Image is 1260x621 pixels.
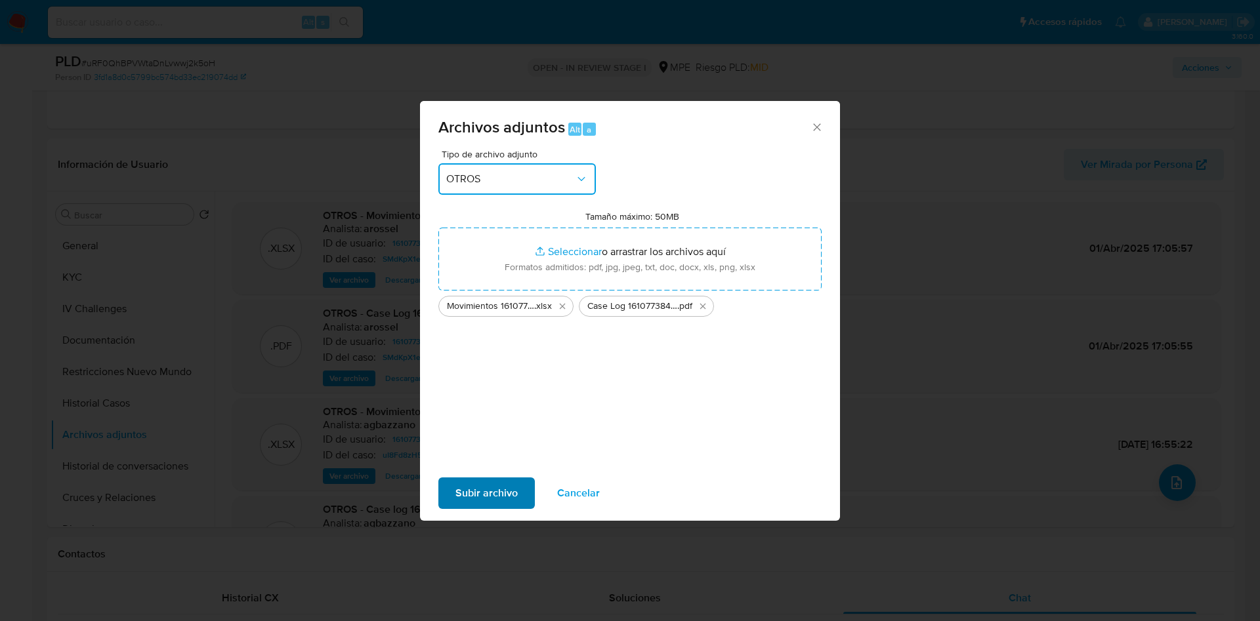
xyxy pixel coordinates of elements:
span: .xlsx [534,300,552,313]
ul: Archivos seleccionados [438,290,822,317]
span: Tipo de archivo adjunto [442,150,599,159]
button: Cancelar [540,477,617,509]
button: Eliminar Case Log 1610773840 - 19_09_2025.pdf [695,298,711,314]
button: Eliminar Movimientos 1610773840 - 19_09_2025.xlsx [555,298,570,314]
span: Case Log 1610773840 - 19_09_2025 [587,300,677,313]
span: .pdf [677,300,692,313]
button: Cerrar [810,121,822,132]
button: Subir archivo [438,477,535,509]
span: Movimientos 1610773840 - 19_09_2025 [447,300,534,313]
span: Cancelar [557,479,600,508]
span: Archivos adjuntos [438,115,565,138]
span: Alt [570,123,580,136]
span: a [587,123,591,136]
span: Subir archivo [455,479,518,508]
button: OTROS [438,163,596,195]
label: Tamaño máximo: 50MB [585,210,679,222]
span: OTROS [446,172,575,186]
